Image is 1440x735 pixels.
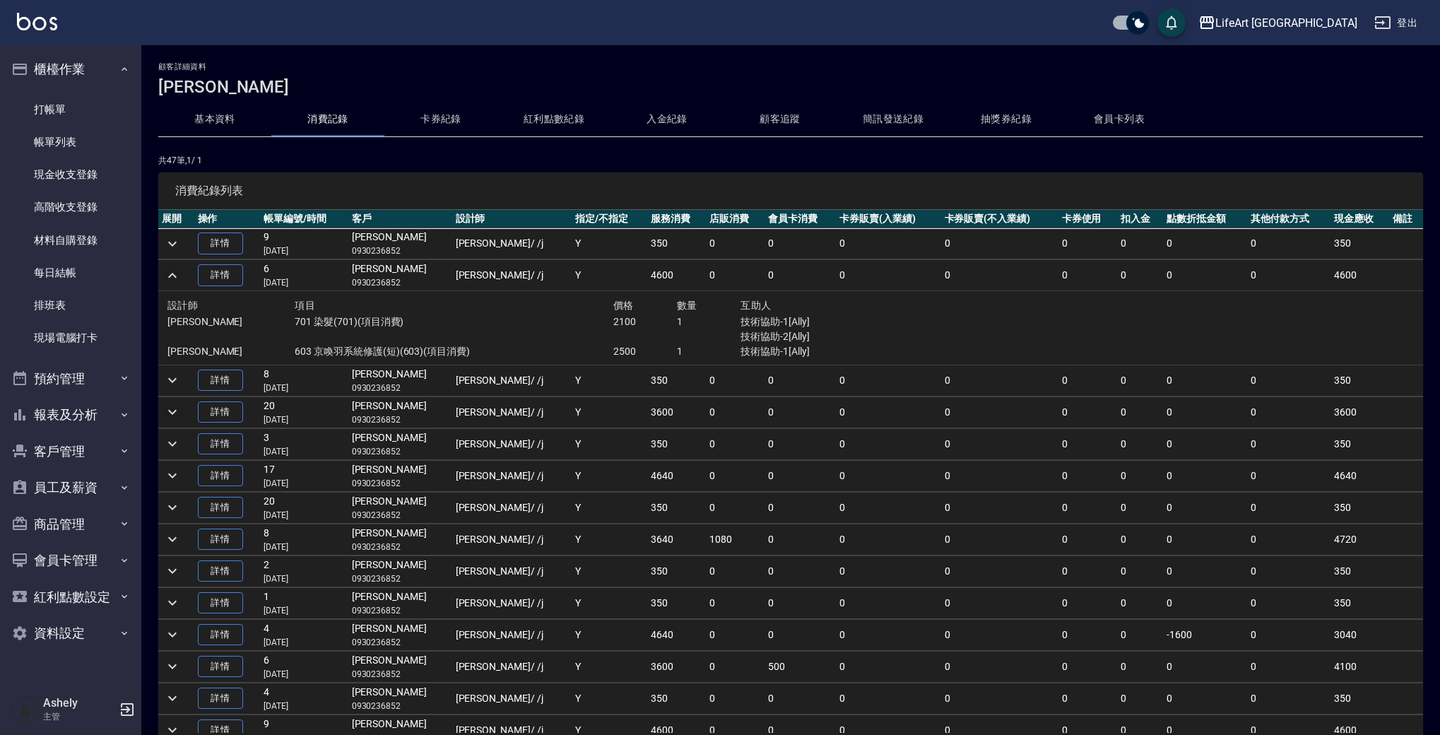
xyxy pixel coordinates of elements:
[706,683,765,714] td: 0
[198,529,243,551] a: 詳情
[452,619,572,650] td: [PERSON_NAME] / /j
[765,683,836,714] td: 0
[452,683,572,714] td: [PERSON_NAME] / /j
[1163,555,1246,587] td: 0
[647,492,706,523] td: 350
[260,683,348,714] td: 4
[572,260,647,291] td: Y
[260,524,348,555] td: 8
[260,587,348,618] td: 1
[706,428,765,459] td: 0
[1058,587,1117,618] td: 0
[1163,587,1246,618] td: 0
[264,668,345,681] p: [DATE]
[162,688,183,709] button: expand row
[264,604,345,617] p: [DATE]
[348,396,452,428] td: [PERSON_NAME]
[836,210,940,228] th: 卡券販賣(入業績)
[198,688,243,710] a: 詳情
[260,260,348,291] td: 6
[647,396,706,428] td: 3600
[352,604,449,617] p: 0930236852
[175,184,1406,198] span: 消費紀錄列表
[1247,365,1330,396] td: 0
[198,624,243,646] a: 詳情
[765,460,836,491] td: 0
[260,619,348,650] td: 4
[836,619,940,650] td: 0
[1058,365,1117,396] td: 0
[295,300,315,311] span: 項目
[610,102,724,136] button: 入金紀錄
[572,460,647,491] td: Y
[1058,228,1117,259] td: 0
[198,401,243,423] a: 詳情
[348,260,452,291] td: [PERSON_NAME]
[836,365,940,396] td: 0
[162,560,183,582] button: expand row
[1058,555,1117,587] td: 0
[1247,524,1330,555] td: 0
[260,460,348,491] td: 17
[162,624,183,645] button: expand row
[352,276,449,289] p: 0930236852
[352,382,449,394] p: 0930236852
[572,651,647,682] td: Y
[1369,10,1423,36] button: 登出
[348,619,452,650] td: [PERSON_NAME]
[1163,651,1246,682] td: 0
[1330,524,1389,555] td: 4720
[352,445,449,458] p: 0930236852
[1163,260,1246,291] td: 0
[6,191,136,223] a: 高階收支登錄
[452,587,572,618] td: [PERSON_NAME] / /j
[1215,14,1357,32] div: LifeArt [GEOGRAPHIC_DATA]
[348,587,452,618] td: [PERSON_NAME]
[352,572,449,585] p: 0930236852
[647,460,706,491] td: 4640
[1157,8,1186,37] button: save
[706,260,765,291] td: 0
[264,572,345,585] p: [DATE]
[6,469,136,506] button: 員工及薪資
[836,587,940,618] td: 0
[941,524,1058,555] td: 0
[6,506,136,543] button: 商品管理
[941,228,1058,259] td: 0
[260,428,348,459] td: 3
[1330,428,1389,459] td: 350
[6,579,136,616] button: 紅利點數設定
[1247,428,1330,459] td: 0
[572,683,647,714] td: Y
[836,228,940,259] td: 0
[264,477,345,490] p: [DATE]
[1163,524,1246,555] td: 0
[677,300,697,311] span: 數量
[740,314,931,329] p: 技術協助-1[Ally]
[1330,260,1389,291] td: 4600
[452,460,572,491] td: [PERSON_NAME] / /j
[452,651,572,682] td: [PERSON_NAME] / /j
[167,344,295,359] p: [PERSON_NAME]
[264,541,345,553] p: [DATE]
[1163,396,1246,428] td: 0
[295,314,613,329] p: 701 染髮(701)(項目消費)
[158,77,1423,97] h3: [PERSON_NAME]
[6,257,136,289] a: 每日結帳
[162,265,183,286] button: expand row
[352,668,449,681] p: 0930236852
[1330,210,1389,228] th: 現金應收
[162,497,183,518] button: expand row
[452,555,572,587] td: [PERSON_NAME] / /j
[162,656,183,677] button: expand row
[1117,228,1164,259] td: 0
[836,460,940,491] td: 0
[264,245,345,257] p: [DATE]
[348,651,452,682] td: [PERSON_NAME]
[1247,210,1330,228] th: 其他付款方式
[6,224,136,257] a: 材料自購登錄
[740,329,931,344] p: 技術協助-2[Ally]
[706,210,765,228] th: 店販消費
[260,396,348,428] td: 20
[1163,460,1246,491] td: 0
